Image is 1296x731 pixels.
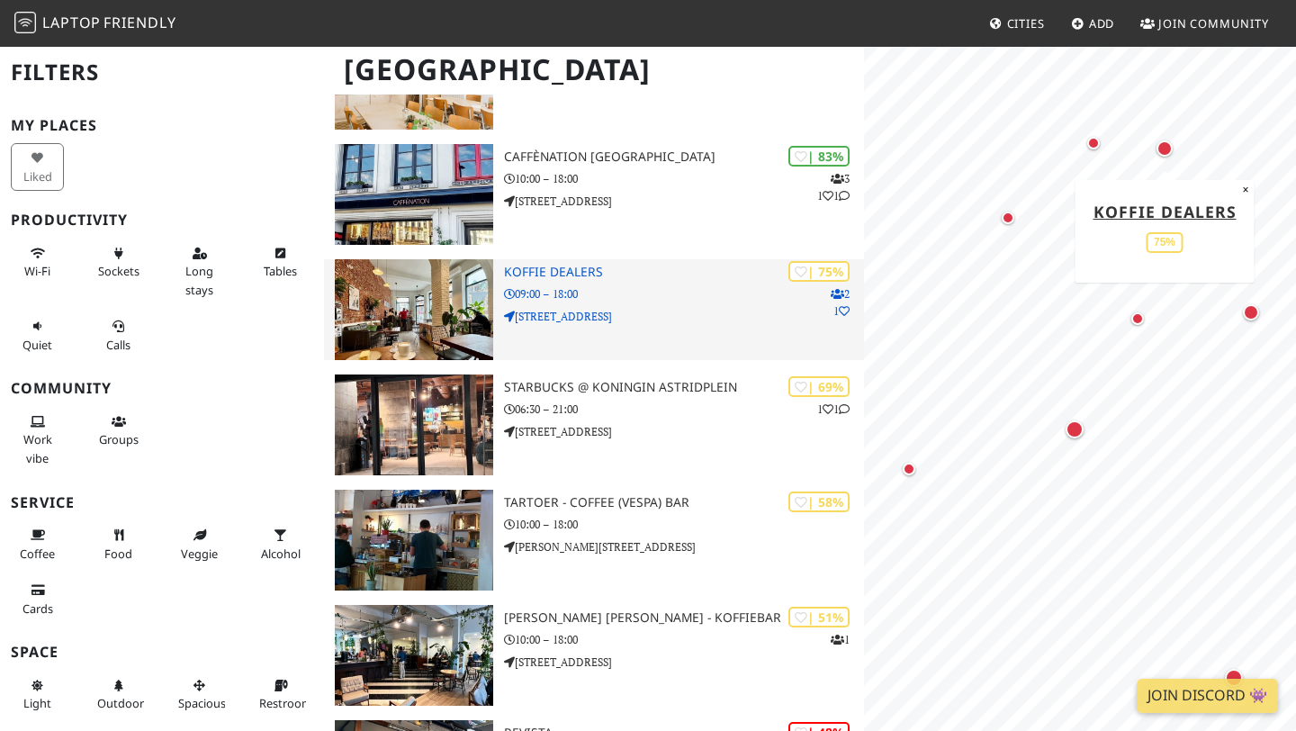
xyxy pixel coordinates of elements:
[11,644,313,661] h3: Space
[504,654,864,671] p: [STREET_ADDRESS]
[103,13,175,32] span: Friendly
[92,520,145,568] button: Food
[504,423,864,440] p: [STREET_ADDRESS]
[324,375,864,475] a: Starbucks @ Koningin Astridplein | 69% 11 Starbucks @ Koningin Astridplein 06:30 – 21:00 [STREET_...
[23,695,51,711] span: Natural light
[173,671,226,718] button: Spacious
[11,212,313,229] h3: Productivity
[788,376,850,397] div: | 69%
[335,375,493,475] img: Starbucks @ Koningin Astridplein
[324,490,864,591] a: Tartoer - Coffee (Vespa) Bar | 58% Tartoer - Coffee (Vespa) Bar 10:00 – 18:00 [PERSON_NAME][STREE...
[1127,308,1148,329] div: Map marker
[504,308,864,325] p: [STREET_ADDRESS]
[504,285,864,302] p: 09:00 – 18:00
[11,311,64,359] button: Quiet
[1007,15,1045,32] span: Cities
[92,311,145,359] button: Calls
[1062,417,1087,442] div: Map marker
[11,407,64,473] button: Work vibe
[788,261,850,282] div: | 75%
[335,605,493,706] img: Cuperus Horsey - Koffiebar
[173,520,226,568] button: Veggie
[504,610,864,626] h3: [PERSON_NAME] [PERSON_NAME] - Koffiebar
[22,337,52,353] span: Quiet
[329,45,860,95] h1: [GEOGRAPHIC_DATA]
[185,263,213,297] span: Long stays
[335,144,493,245] img: Caffènation Antwerp City Center
[173,239,226,304] button: Long stays
[1089,15,1115,32] span: Add
[982,7,1052,40] a: Cities
[104,546,132,562] span: Food
[831,285,850,320] p: 2 1
[92,239,145,286] button: Sockets
[1064,7,1122,40] a: Add
[11,520,64,568] button: Coffee
[504,170,864,187] p: 10:00 – 18:00
[92,671,145,718] button: Outdoor
[24,263,50,279] span: Stable Wi-Fi
[11,494,313,511] h3: Service
[14,12,36,33] img: LaptopFriendly
[42,13,101,32] span: Laptop
[788,146,850,167] div: | 83%
[181,546,218,562] span: Veggie
[1147,232,1183,253] div: 75%
[504,516,864,533] p: 10:00 – 18:00
[1093,201,1237,222] a: Koffie Dealers
[788,607,850,627] div: | 51%
[831,631,850,648] p: 1
[335,490,493,591] img: Tartoer - Coffee (Vespa) Bar
[324,259,864,360] a: Koffie Dealers | 75% 21 Koffie Dealers 09:00 – 18:00 [STREET_ADDRESS]
[264,263,297,279] span: Work-friendly tables
[504,149,864,165] h3: Caffènation [GEOGRAPHIC_DATA]
[324,605,864,706] a: Cuperus Horsey - Koffiebar | 51% 1 [PERSON_NAME] [PERSON_NAME] - Koffiebar 10:00 – 18:00 [STREET_...
[1237,180,1254,200] button: Close popup
[1083,132,1104,154] div: Map marker
[14,8,176,40] a: LaptopFriendly LaptopFriendly
[1239,301,1263,324] div: Map marker
[1133,7,1276,40] a: Join Community
[504,495,864,510] h3: Tartoer - Coffee (Vespa) Bar
[22,600,53,617] span: Credit cards
[324,144,864,245] a: Caffènation Antwerp City Center | 83% 311 Caffènation [GEOGRAPHIC_DATA] 10:00 – 18:00 [STREET_ADD...
[817,401,850,418] p: 1 1
[1158,15,1269,32] span: Join Community
[254,520,307,568] button: Alcohol
[11,575,64,623] button: Cards
[259,695,312,711] span: Restroom
[504,631,864,648] p: 10:00 – 18:00
[504,380,864,395] h3: Starbucks @ Koningin Astridplein
[504,265,864,280] h3: Koffie Dealers
[997,207,1019,229] div: Map marker
[23,431,52,465] span: People working
[254,239,307,286] button: Tables
[99,431,139,447] span: Group tables
[11,117,313,134] h3: My Places
[817,170,850,204] p: 3 1 1
[261,546,301,562] span: Alcohol
[106,337,130,353] span: Video/audio calls
[898,458,920,480] div: Map marker
[178,695,226,711] span: Spacious
[11,239,64,286] button: Wi-Fi
[788,492,850,512] div: | 58%
[98,263,139,279] span: Power sockets
[11,45,313,100] h2: Filters
[11,671,64,718] button: Light
[20,546,55,562] span: Coffee
[335,259,493,360] img: Koffie Dealers
[11,380,313,397] h3: Community
[97,695,144,711] span: Outdoor area
[1153,137,1176,160] div: Map marker
[92,407,145,455] button: Groups
[504,538,864,555] p: [PERSON_NAME][STREET_ADDRESS]
[504,401,864,418] p: 06:30 – 21:00
[504,193,864,210] p: [STREET_ADDRESS]
[254,671,307,718] button: Restroom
